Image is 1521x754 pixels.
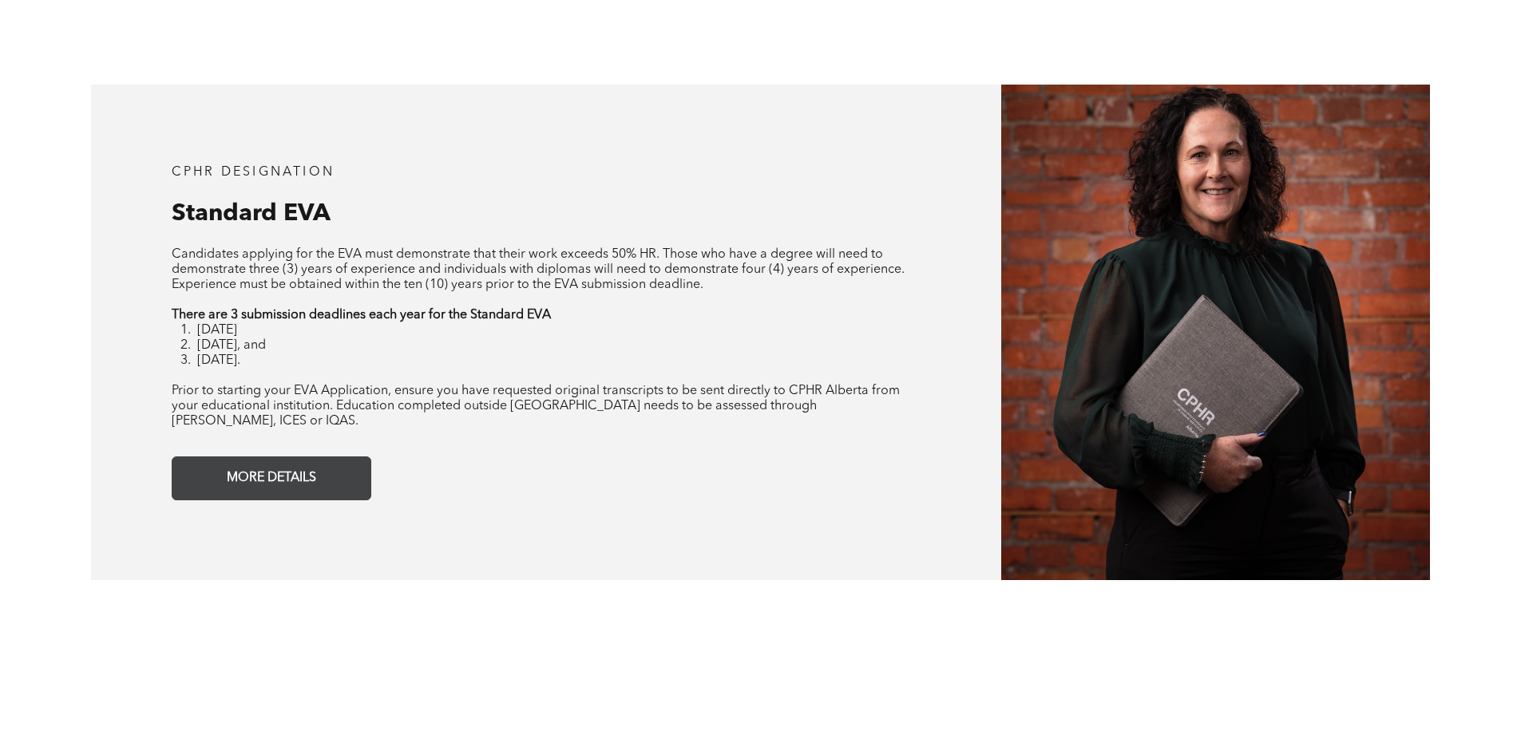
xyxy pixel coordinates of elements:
span: CPHR DESIGNATION [172,166,335,179]
a: MORE DETAILS [172,456,371,500]
span: [DATE] [197,324,237,337]
strong: There are 3 submission deadlines each year for the Standard EVA [172,309,551,322]
span: MORE DETAILS [221,463,322,494]
span: Candidates applying for the EVA must demonstrate that their work exceeds 50% HR. Those who have a... [172,248,905,291]
span: [DATE], and [197,339,266,352]
span: Standard EVA [172,202,331,226]
span: Prior to starting your EVA Application, ensure you have requested original transcripts to be sent... [172,385,900,428]
span: [DATE]. [197,354,240,367]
